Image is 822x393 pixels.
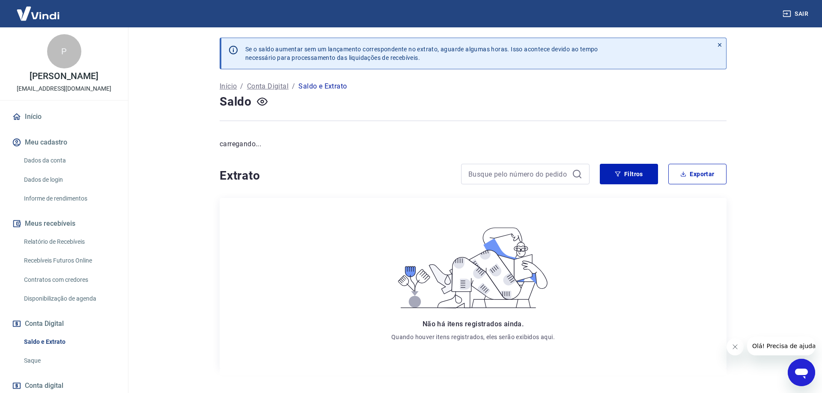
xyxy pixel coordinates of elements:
a: Relatório de Recebíveis [21,233,118,251]
h4: Extrato [220,167,451,184]
p: Se o saldo aumentar sem um lançamento correspondente no extrato, aguarde algumas horas. Isso acon... [245,45,598,62]
input: Busque pelo número do pedido [468,168,569,180]
a: Disponibilização de agenda [21,290,118,307]
div: P [47,34,81,68]
p: / [240,81,243,92]
span: Conta digital [25,380,63,392]
a: Início [10,107,118,126]
a: Saldo e Extrato [21,333,118,351]
img: Vindi [10,0,66,27]
iframe: Botão para abrir a janela de mensagens [788,359,815,386]
a: Início [220,81,237,92]
a: Informe de rendimentos [21,190,118,207]
span: Não há itens registrados ainda. [423,320,524,328]
a: Saque [21,352,118,369]
a: Dados da conta [21,152,118,169]
button: Conta Digital [10,314,118,333]
iframe: Mensagem da empresa [747,337,815,355]
a: Recebíveis Futuros Online [21,252,118,269]
p: carregando... [220,139,727,149]
h4: Saldo [220,93,252,110]
a: Dados de login [21,171,118,189]
span: Olá! Precisa de ajuda? [5,6,72,13]
p: Saldo e Extrato [298,81,347,92]
button: Sair [781,6,812,22]
a: Conta Digital [247,81,289,92]
p: Quando houver itens registrados, eles serão exibidos aqui. [391,333,555,341]
p: / [292,81,295,92]
button: Meus recebíveis [10,214,118,233]
button: Exportar [668,164,727,184]
p: [EMAIL_ADDRESS][DOMAIN_NAME] [17,84,111,93]
button: Filtros [600,164,658,184]
p: [PERSON_NAME] [30,72,98,81]
iframe: Fechar mensagem [727,338,744,355]
button: Meu cadastro [10,133,118,152]
a: Contratos com credores [21,271,118,289]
